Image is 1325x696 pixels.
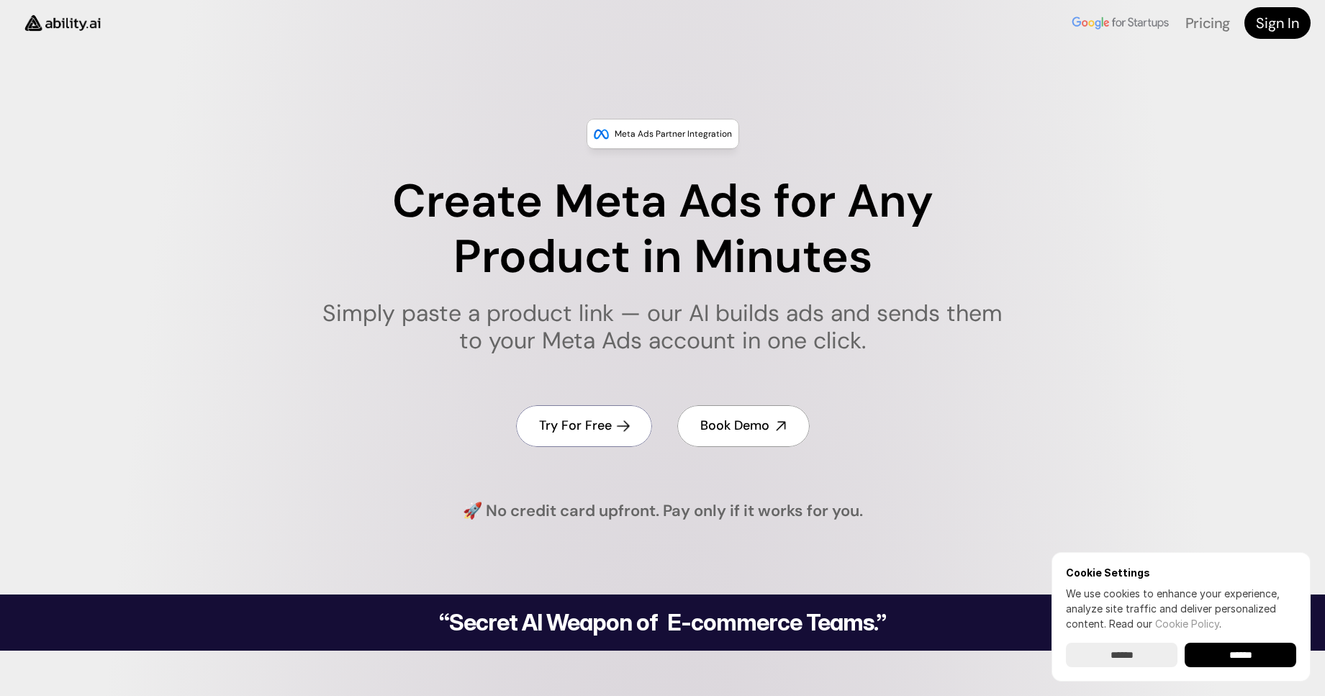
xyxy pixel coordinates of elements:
p: Meta Ads Partner Integration [615,127,732,141]
h2: “Secret AI Weapon of E-commerce Teams.” [402,611,923,634]
h1: Simply paste a product link — our AI builds ads and sends them to your Meta Ads account in one cl... [313,299,1012,355]
a: Cookie Policy [1155,618,1219,630]
h4: Book Demo [700,417,769,435]
h1: Create Meta Ads for Any Product in Minutes [313,174,1012,285]
span: Read our . [1109,618,1221,630]
h4: Sign In [1256,13,1299,33]
a: Try For Free [516,405,652,446]
a: Book Demo [677,405,810,446]
a: Pricing [1185,14,1230,32]
h4: 🚀 No credit card upfront. Pay only if it works for you. [463,500,863,523]
a: Sign In [1244,7,1311,39]
p: We use cookies to enhance your experience, analyze site traffic and deliver personalized content. [1066,586,1296,631]
h6: Cookie Settings [1066,566,1296,579]
h4: Try For Free [539,417,612,435]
